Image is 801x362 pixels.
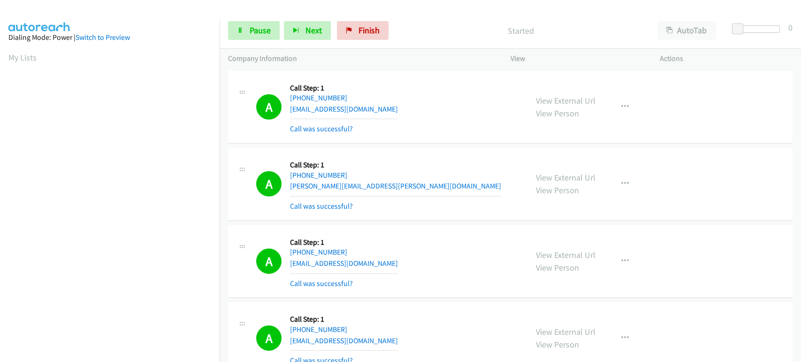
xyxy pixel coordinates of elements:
div: Dialing Mode: Power | [8,32,211,43]
a: View External Url [536,326,595,337]
p: View [511,53,643,64]
a: [EMAIL_ADDRESS][DOMAIN_NAME] [290,259,398,268]
a: [PHONE_NUMBER] [290,93,347,102]
a: [PHONE_NUMBER] [290,171,347,180]
a: View External Url [536,172,595,183]
h5: Call Step: 1 [290,315,398,324]
a: View Person [536,262,579,273]
a: View Person [536,108,579,119]
div: Delay between calls (in seconds) [737,25,780,33]
a: Finish [337,21,389,40]
h1: A [256,171,282,196]
span: Next [305,25,322,36]
a: [EMAIL_ADDRESS][DOMAIN_NAME] [290,336,398,345]
a: View Person [536,185,579,196]
a: View External Url [536,249,595,260]
a: Pause [228,21,280,40]
a: View Person [536,339,579,350]
a: View External Url [536,95,595,106]
a: [PHONE_NUMBER] [290,248,347,256]
a: [EMAIL_ADDRESS][DOMAIN_NAME] [290,105,398,113]
a: Call was successful? [290,279,353,288]
a: Call was successful? [290,124,353,133]
h5: Call Step: 1 [290,238,398,247]
h1: A [256,325,282,351]
a: My Lists [8,52,37,63]
a: [PERSON_NAME][EMAIL_ADDRESS][PERSON_NAME][DOMAIN_NAME] [290,181,501,190]
h5: Call Step: 1 [290,160,501,170]
a: Call was successful? [290,202,353,211]
h1: A [256,94,282,120]
p: Actions [660,53,793,64]
button: AutoTab [657,21,716,40]
span: Pause [250,25,271,36]
a: Switch to Preview [76,33,130,42]
button: Next [284,21,331,40]
iframe: Resource Center [774,143,801,218]
div: 0 [788,21,793,34]
a: [PHONE_NUMBER] [290,325,347,334]
h1: A [256,249,282,274]
p: Started [401,24,641,37]
h5: Call Step: 1 [290,83,398,93]
span: Finish [359,25,380,36]
p: Company Information [228,53,494,64]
